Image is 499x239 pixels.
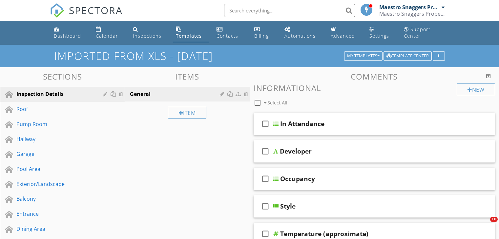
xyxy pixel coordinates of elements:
div: Contacts [217,33,238,39]
span: Select All [267,100,287,106]
a: Templates [173,24,209,42]
a: Contacts [214,24,246,42]
div: Temperature (approximate) [280,230,368,238]
i: check_box_outline_blank [260,198,271,214]
div: New [457,83,495,95]
a: Inspections [130,24,168,42]
span: 10 [490,217,498,222]
i: check_box_outline_blank [260,116,271,132]
i: check_box_outline_blank [260,143,271,159]
div: Dining Area [16,225,94,233]
div: General [130,90,221,98]
div: Hallway [16,135,94,143]
div: My Templates [347,54,380,58]
div: Support Center [404,26,430,39]
input: Search everything... [224,4,355,17]
div: Advanced [331,33,355,39]
a: SPECTORA [50,9,123,23]
a: Settings [367,24,396,42]
div: Billing [254,33,269,39]
span: SPECTORA [69,3,123,17]
div: Exterior/Landscape [16,180,94,188]
button: Template Center [384,51,432,61]
div: Developer [280,147,312,155]
h3: Comments [254,72,495,81]
a: Automations (Basic) [282,24,322,42]
div: Maestro Snaggers Property Observer LLC [379,4,440,10]
div: Inspection Details [16,90,94,98]
div: Calendar [96,33,118,39]
img: The Best Home Inspection Software - Spectora [50,3,64,18]
div: Pump Room [16,120,94,128]
div: Templates [176,33,202,39]
div: Pool Area [16,165,94,173]
a: Advanced [328,24,362,42]
div: Occupancy [280,175,315,183]
div: Settings [369,33,389,39]
a: Calendar [93,24,125,42]
div: Entrance [16,210,94,218]
div: Dashboard [54,33,81,39]
h3: Items [125,72,249,81]
i: check_box_outline_blank [260,171,271,187]
div: Maestro Snaggers Property Observer [379,10,445,17]
h3: Informational [254,83,495,92]
a: Template Center [384,52,432,58]
a: Dashboard [51,24,88,42]
div: Garage [16,150,94,158]
div: Inspections [133,33,161,39]
iframe: Intercom live chat [477,217,492,232]
div: Automations [284,33,316,39]
h1: Imported from XLS - [DATE] [54,50,445,62]
div: Style [280,202,296,210]
div: Balcony [16,195,94,203]
a: Billing [252,24,277,42]
a: Support Center [401,24,448,42]
button: My Templates [344,51,383,61]
div: Template Center [386,54,429,58]
div: Item [168,107,207,119]
div: Roof [16,105,94,113]
div: In Attendance [280,120,324,128]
